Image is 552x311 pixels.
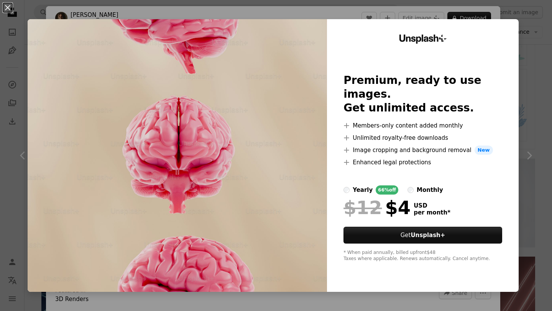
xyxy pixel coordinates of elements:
[407,187,414,193] input: monthly
[343,133,502,142] li: Unlimited royalty-free downloads
[343,198,382,218] span: $12
[376,185,398,195] div: 66% off
[414,202,450,209] span: USD
[343,198,411,218] div: $4
[417,185,443,195] div: monthly
[411,232,445,239] strong: Unsplash+
[475,146,493,155] span: New
[343,250,502,262] div: * When paid annually, billed upfront $48 Taxes where applicable. Renews automatically. Cancel any...
[343,158,502,167] li: Enhanced legal protections
[343,121,502,130] li: Members-only content added monthly
[343,227,502,244] button: GetUnsplash+
[353,185,373,195] div: yearly
[414,209,450,216] span: per month *
[343,187,350,193] input: yearly66%off
[343,74,502,115] h2: Premium, ready to use images. Get unlimited access.
[343,146,502,155] li: Image cropping and background removal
